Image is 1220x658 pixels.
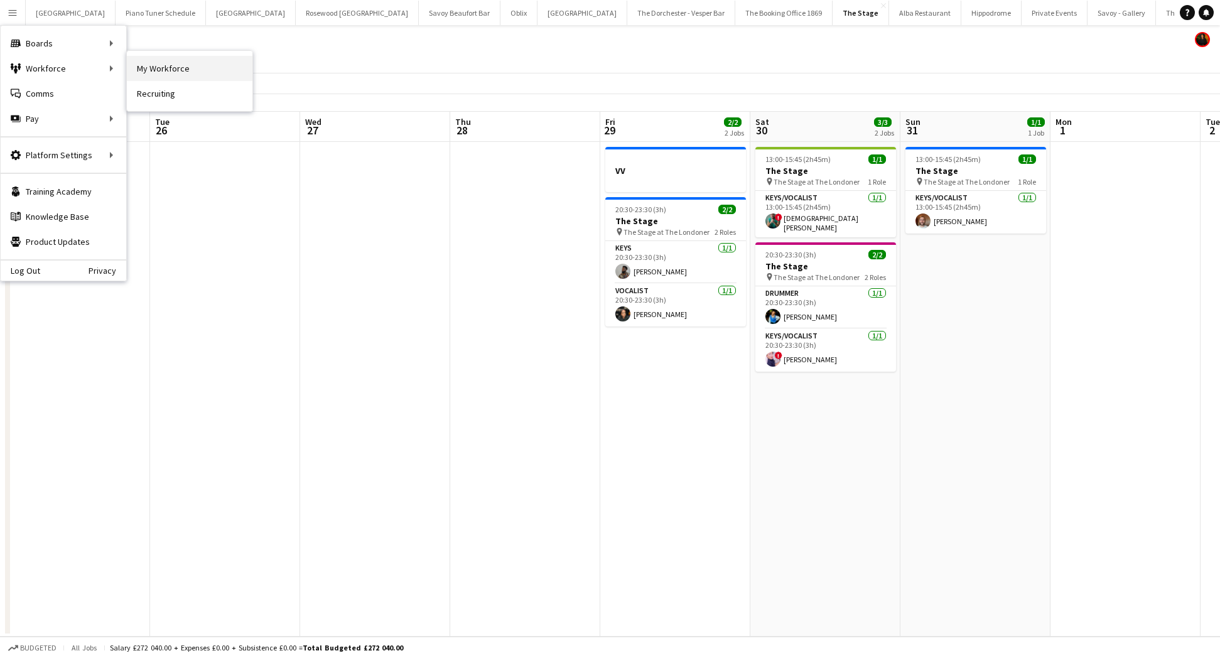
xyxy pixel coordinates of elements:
h3: The Stage [605,215,746,227]
span: ! [775,352,782,359]
app-job-card: 20:30-23:30 (3h)2/2The Stage The Stage at The Londoner2 RolesKeys1/120:30-23:30 (3h)[PERSON_NAME]... [605,197,746,326]
span: Tue [1206,116,1220,127]
button: Alba Restaurant [889,1,961,25]
span: 13:00-15:45 (2h45m) [765,154,831,164]
button: [GEOGRAPHIC_DATA] [26,1,116,25]
div: Boards [1,31,126,56]
button: [GEOGRAPHIC_DATA] [537,1,627,25]
a: Product Updates [1,229,126,254]
a: Log Out [1,266,40,276]
span: 31 [904,123,920,138]
a: Recruiting [127,81,252,106]
span: 20:30-23:30 (3h) [615,205,666,214]
span: The Stage at The Londoner [623,227,710,237]
span: 2 [1204,123,1220,138]
span: Wed [305,116,321,127]
span: 2 Roles [865,272,886,282]
a: Comms [1,81,126,106]
div: Salary £272 040.00 + Expenses £0.00 + Subsistence £0.00 = [110,643,403,652]
button: The Dorchester - Vesper Bar [627,1,735,25]
span: 20:30-23:30 (3h) [765,250,816,259]
span: 2/2 [724,117,742,127]
button: Piano Tuner Schedule [116,1,206,25]
span: 2/2 [868,250,886,259]
div: 1 Job [1028,128,1044,138]
span: The Stage at The Londoner [774,177,860,186]
div: 2 Jobs [725,128,744,138]
span: 30 [753,123,769,138]
app-card-role: Keys/Vocalist1/120:30-23:30 (3h)![PERSON_NAME] [755,329,896,372]
app-job-card: VV [605,147,746,192]
h3: The Stage [905,165,1046,176]
a: Training Academy [1,179,126,204]
h3: The Stage [755,261,896,272]
span: Fri [605,116,615,127]
a: Knowledge Base [1,204,126,229]
span: All jobs [69,643,99,652]
span: Mon [1055,116,1072,127]
span: 26 [153,123,170,138]
h3: VV [605,165,746,176]
span: 3/3 [874,117,892,127]
span: Tue [155,116,170,127]
div: Workforce [1,56,126,81]
button: Oblix [500,1,537,25]
app-card-role: Keys/Vocalist1/113:00-15:45 (2h45m)[PERSON_NAME] [905,191,1046,234]
span: 28 [453,123,471,138]
app-card-role: Keys1/120:30-23:30 (3h)[PERSON_NAME] [605,241,746,284]
span: 27 [303,123,321,138]
app-card-role: Vocalist1/120:30-23:30 (3h)[PERSON_NAME] [605,284,746,326]
button: [GEOGRAPHIC_DATA] [206,1,296,25]
a: Privacy [89,266,126,276]
span: ! [775,213,782,221]
span: 13:00-15:45 (2h45m) [915,154,981,164]
span: Budgeted [20,644,57,652]
span: 1/1 [1018,154,1036,164]
div: Pay [1,106,126,131]
app-user-avatar: Celine Amara [1195,32,1210,47]
div: 2 Jobs [875,128,894,138]
span: 2 Roles [715,227,736,237]
button: Budgeted [6,641,58,655]
button: Private Events [1022,1,1088,25]
app-card-role: Keys/Vocalist1/113:00-15:45 (2h45m)![DEMOGRAPHIC_DATA][PERSON_NAME] [755,191,896,237]
span: 1/1 [868,154,886,164]
span: 1 [1054,123,1072,138]
span: Thu [455,116,471,127]
span: 2/2 [718,205,736,214]
span: The Stage at The Londoner [924,177,1010,186]
div: Platform Settings [1,143,126,168]
span: The Stage at The Londoner [774,272,860,282]
button: Savoy - Gallery [1088,1,1156,25]
span: 1 Role [1018,177,1036,186]
span: Sat [755,116,769,127]
span: 29 [603,123,615,138]
a: My Workforce [127,56,252,81]
button: Rosewood [GEOGRAPHIC_DATA] [296,1,419,25]
h3: The Stage [755,165,896,176]
button: Hippodrome [961,1,1022,25]
span: Total Budgeted £272 040.00 [303,643,403,652]
span: Sun [905,116,920,127]
span: 1 Role [868,177,886,186]
button: The Stage [833,1,889,25]
button: The Booking Office 1869 [735,1,833,25]
app-job-card: 20:30-23:30 (3h)2/2The Stage The Stage at The Londoner2 RolesDrummer1/120:30-23:30 (3h)[PERSON_NA... [755,242,896,372]
app-job-card: 13:00-15:45 (2h45m)1/1The Stage The Stage at The Londoner1 RoleKeys/Vocalist1/113:00-15:45 (2h45m... [755,147,896,237]
app-card-role: Drummer1/120:30-23:30 (3h)[PERSON_NAME] [755,286,896,329]
app-job-card: 13:00-15:45 (2h45m)1/1The Stage The Stage at The Londoner1 RoleKeys/Vocalist1/113:00-15:45 (2h45m... [905,147,1046,234]
button: Savoy Beaufort Bar [419,1,500,25]
span: 1/1 [1027,117,1045,127]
